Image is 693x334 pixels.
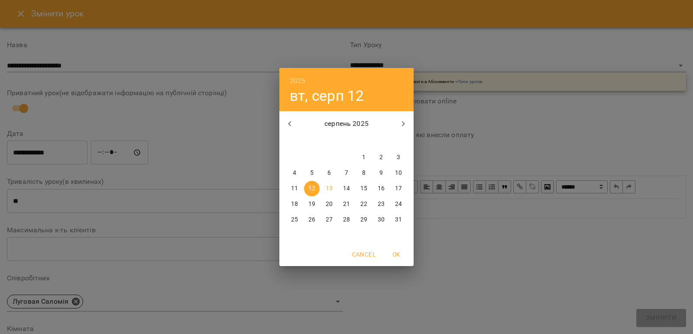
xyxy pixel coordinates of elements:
p: 2 [379,153,383,162]
button: 30 [373,212,389,228]
button: 21 [339,196,354,212]
button: 1 [356,150,372,165]
button: 29 [356,212,372,228]
p: 23 [378,200,385,209]
span: Cancel [352,249,376,260]
span: нд [391,137,406,145]
button: 7 [339,165,354,181]
p: 19 [308,200,315,209]
span: пн [287,137,302,145]
button: 27 [321,212,337,228]
p: 27 [326,215,333,224]
p: 28 [343,215,350,224]
button: 18 [287,196,302,212]
span: ср [321,137,337,145]
button: 25 [287,212,302,228]
button: 31 [391,212,406,228]
p: серпень 2025 [300,119,393,129]
p: 18 [291,200,298,209]
p: 5 [310,169,314,177]
p: 17 [395,184,402,193]
span: сб [373,137,389,145]
button: 24 [391,196,406,212]
p: 10 [395,169,402,177]
p: 15 [360,184,367,193]
button: 8 [356,165,372,181]
span: чт [339,137,354,145]
p: 30 [378,215,385,224]
button: 28 [339,212,354,228]
p: 29 [360,215,367,224]
p: 31 [395,215,402,224]
button: 22 [356,196,372,212]
p: 20 [326,200,333,209]
p: 8 [362,169,366,177]
p: 9 [379,169,383,177]
span: OK [386,249,407,260]
button: Cancel [349,247,379,262]
p: 7 [345,169,348,177]
p: 4 [293,169,296,177]
p: 6 [327,169,331,177]
p: 13 [326,184,333,193]
p: 11 [291,184,298,193]
button: 2025 [290,75,306,87]
button: 10 [391,165,406,181]
p: 14 [343,184,350,193]
button: 4 [287,165,302,181]
button: 23 [373,196,389,212]
button: 13 [321,181,337,196]
p: 12 [308,184,315,193]
button: 17 [391,181,406,196]
p: 16 [378,184,385,193]
p: 22 [360,200,367,209]
button: 15 [356,181,372,196]
p: 21 [343,200,350,209]
p: 3 [397,153,400,162]
button: 3 [391,150,406,165]
span: вт [304,137,320,145]
button: 2 [373,150,389,165]
button: 11 [287,181,302,196]
p: 26 [308,215,315,224]
p: 1 [362,153,366,162]
button: 20 [321,196,337,212]
span: пт [356,137,372,145]
p: 25 [291,215,298,224]
p: 24 [395,200,402,209]
button: 12 [304,181,320,196]
button: 26 [304,212,320,228]
button: 5 [304,165,320,181]
button: 9 [373,165,389,181]
button: 14 [339,181,354,196]
button: 19 [304,196,320,212]
button: OK [382,247,410,262]
button: вт, серп 12 [290,87,364,105]
button: 16 [373,181,389,196]
button: 6 [321,165,337,181]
